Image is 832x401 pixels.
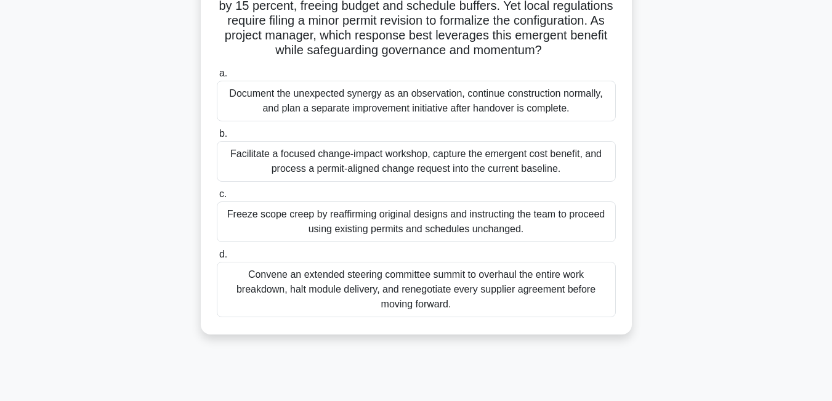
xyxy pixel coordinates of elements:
[219,249,227,259] span: d.
[217,141,616,182] div: Facilitate a focused change-impact workshop, capture the emergent cost benefit, and process a per...
[217,81,616,121] div: Document the unexpected synergy as an observation, continue construction normally, and plan a sep...
[217,262,616,317] div: Convene an extended steering committee summit to overhaul the entire work breakdown, halt module ...
[219,68,227,78] span: a.
[219,188,227,199] span: c.
[219,128,227,139] span: b.
[217,201,616,242] div: Freeze scope creep by reaffirming original designs and instructing the team to proceed using exis...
